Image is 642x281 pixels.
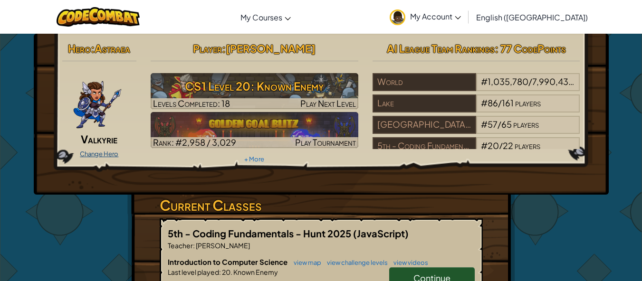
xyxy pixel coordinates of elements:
a: Change Hero [80,150,118,158]
span: / [499,140,503,151]
span: [PERSON_NAME] [195,241,250,250]
span: AI League Team Rankings [387,42,495,55]
span: 65 [501,119,512,130]
a: 5th - Coding Fundamentals - Hunt 2025#20/22players [373,146,580,157]
img: CS1 Level 20: Known Enemy [151,73,358,109]
span: players [515,97,541,108]
span: Astraea [95,42,130,55]
span: 5th - Coding Fundamentals - Hunt 2025 [168,227,353,239]
a: view challenge levels [322,259,388,266]
span: : [219,268,221,276]
a: My Courses [236,4,296,30]
span: My Courses [240,12,282,22]
span: / [528,76,532,87]
span: players [515,140,540,151]
a: My Account [385,2,466,32]
span: 22 [503,140,513,151]
a: view map [289,259,321,266]
a: Rank: #2,958 / 3,029Play Tournament [151,112,358,148]
span: : [193,241,195,250]
span: Rank: #2,958 / 3,029 [153,137,236,148]
span: Levels Completed: 18 [153,98,230,109]
span: Player [193,42,222,55]
a: Lake#86/161players [373,103,580,114]
span: : [91,42,95,55]
span: My Account [410,11,461,21]
h3: CS1 Level 20: Known Enemy [151,75,358,97]
span: / [498,97,502,108]
span: # [481,119,488,130]
div: World [373,73,476,91]
span: Teacher [168,241,193,250]
img: ValkyriePose.png [73,73,122,130]
span: Last level played [168,268,219,276]
img: CodeCombat logo [57,7,140,27]
span: # [481,140,488,151]
span: # [481,97,488,108]
span: players [575,76,601,87]
span: 1,035,780 [488,76,528,87]
span: : 77 CodePoints [495,42,566,55]
div: 5th - Coding Fundamentals - Hunt 2025 [373,137,476,155]
span: 57 [488,119,498,130]
span: Known Enemy [232,268,278,276]
span: Play Next Level [300,98,356,109]
span: Hero [68,42,91,55]
span: Play Tournament [295,137,356,148]
a: Play Next Level [151,73,358,109]
span: 161 [502,97,514,108]
a: [GEOGRAPHIC_DATA] Conversion Charter School#57/65players [373,125,580,136]
span: Introduction to Computer Science [168,257,289,266]
img: Golden Goal [151,112,358,148]
span: # [481,76,488,87]
span: 20 [488,140,499,151]
span: 20. [221,268,232,276]
span: English ([GEOGRAPHIC_DATA]) [476,12,588,22]
span: / [498,119,501,130]
span: [PERSON_NAME] [226,42,316,55]
span: players [513,119,539,130]
a: World#1,035,780/7,990,438players [373,82,580,93]
a: view videos [389,259,428,266]
a: + More [244,155,264,163]
span: (JavaScript) [353,227,409,239]
span: 7,990,438 [532,76,574,87]
div: Lake [373,94,476,112]
h3: Current Classes [160,195,483,216]
span: 86 [488,97,498,108]
img: avatar [390,9,405,25]
a: English ([GEOGRAPHIC_DATA]) [471,4,593,30]
span: : [222,42,226,55]
div: [GEOGRAPHIC_DATA] Conversion Charter School [373,116,476,134]
span: Valkyrie [81,132,117,146]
